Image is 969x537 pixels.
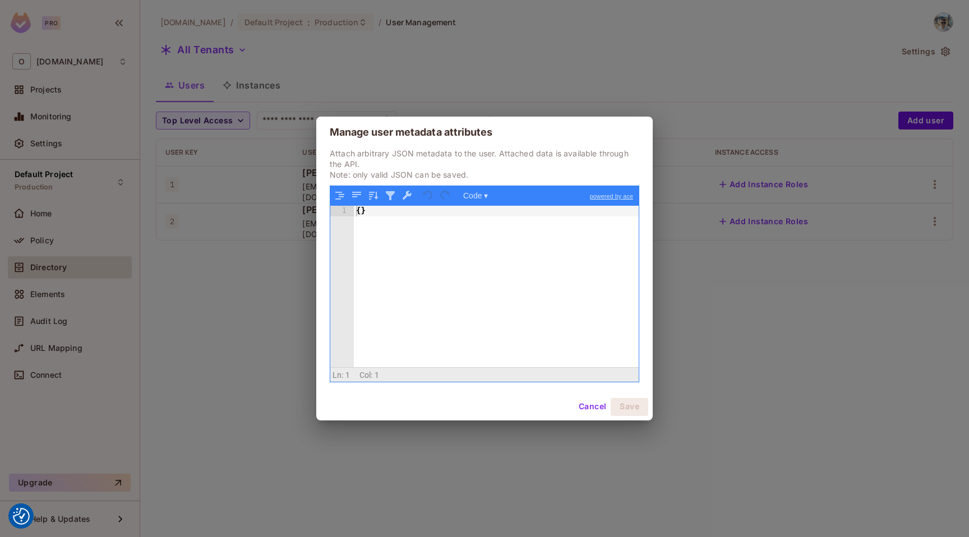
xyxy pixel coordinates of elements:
[383,188,398,203] button: Filter, sort, or transform contents
[359,371,373,379] span: Col:
[13,508,30,525] button: Consent Preferences
[345,371,350,379] span: 1
[366,188,381,203] button: Sort contents
[421,188,436,203] button: Undo last action (Ctrl+Z)
[438,188,453,203] button: Redo (Ctrl+Shift+Z)
[316,117,653,148] h2: Manage user metadata attributes
[611,398,648,416] button: Save
[459,188,492,203] button: Code ▾
[330,206,354,216] div: 1
[330,148,639,180] p: Attach arbitrary JSON metadata to the user. Attached data is available through the API. Note: onl...
[333,371,343,379] span: Ln:
[400,188,414,203] button: Repair JSON: fix quotes and escape characters, remove comments and JSONP notation, turn JavaScrip...
[13,508,30,525] img: Revisit consent button
[574,398,611,416] button: Cancel
[584,186,639,206] a: powered by ace
[375,371,379,379] span: 1
[349,188,364,203] button: Compact JSON data, remove all whitespaces (Ctrl+Shift+I)
[333,188,347,203] button: Format JSON data, with proper indentation and line feeds (Ctrl+I)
